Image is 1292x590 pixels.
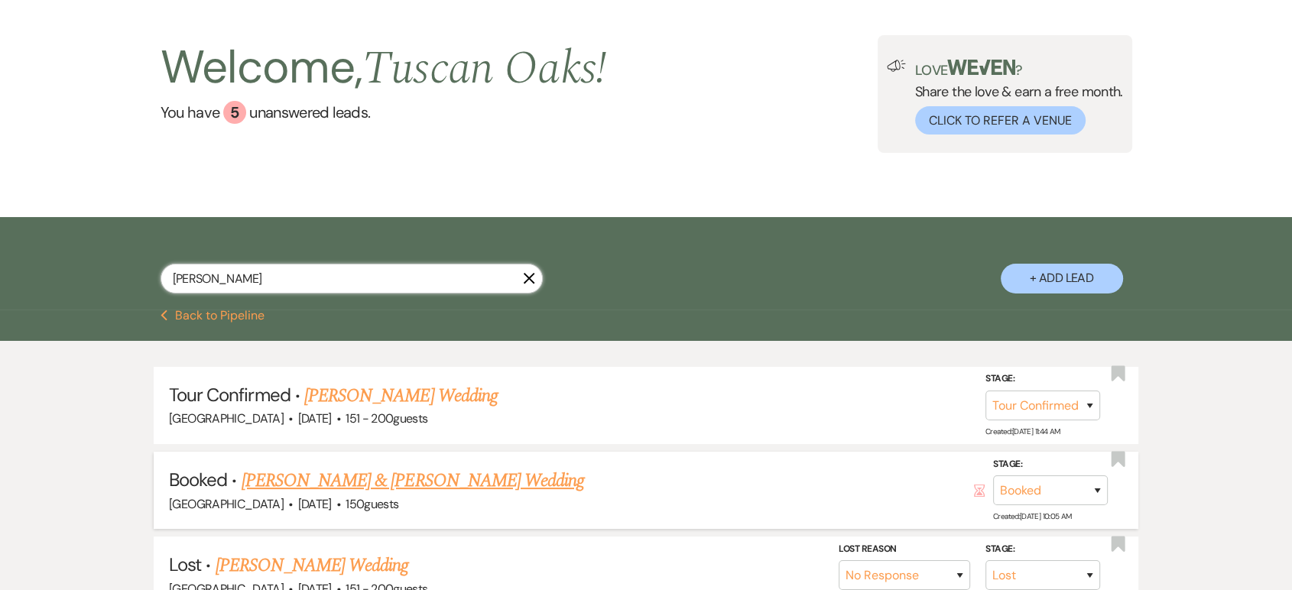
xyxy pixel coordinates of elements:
[993,511,1071,521] span: Created: [DATE] 10:05 AM
[1001,264,1123,293] button: + Add Lead
[242,467,584,494] a: [PERSON_NAME] & [PERSON_NAME] Wedding
[298,410,332,426] span: [DATE]
[161,35,607,101] h2: Welcome,
[906,60,1123,135] div: Share the love & earn a free month.
[223,101,246,124] div: 5
[362,34,606,104] span: Tuscan Oaks !
[161,264,543,293] input: Search by name, event date, email address or phone number
[915,60,1123,77] p: Love ?
[887,60,906,72] img: loud-speaker-illustration.svg
[985,426,1060,436] span: Created: [DATE] 11:44 AM
[304,382,498,410] a: [PERSON_NAME] Wedding
[915,106,1086,135] button: Click to Refer a Venue
[169,496,284,512] span: [GEOGRAPHIC_DATA]
[839,541,970,558] label: Lost Reason
[161,101,607,124] a: You have 5 unanswered leads.
[993,456,1108,473] label: Stage:
[169,468,227,491] span: Booked
[169,553,201,576] span: Lost
[985,371,1100,387] label: Stage:
[169,383,291,407] span: Tour Confirmed
[985,541,1100,558] label: Stage:
[346,496,398,512] span: 150 guests
[216,552,409,579] a: [PERSON_NAME] Wedding
[346,410,427,426] span: 151 - 200 guests
[169,410,284,426] span: [GEOGRAPHIC_DATA]
[298,496,332,512] span: [DATE]
[161,310,265,322] button: Back to Pipeline
[947,60,1015,75] img: weven-logo-green.svg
